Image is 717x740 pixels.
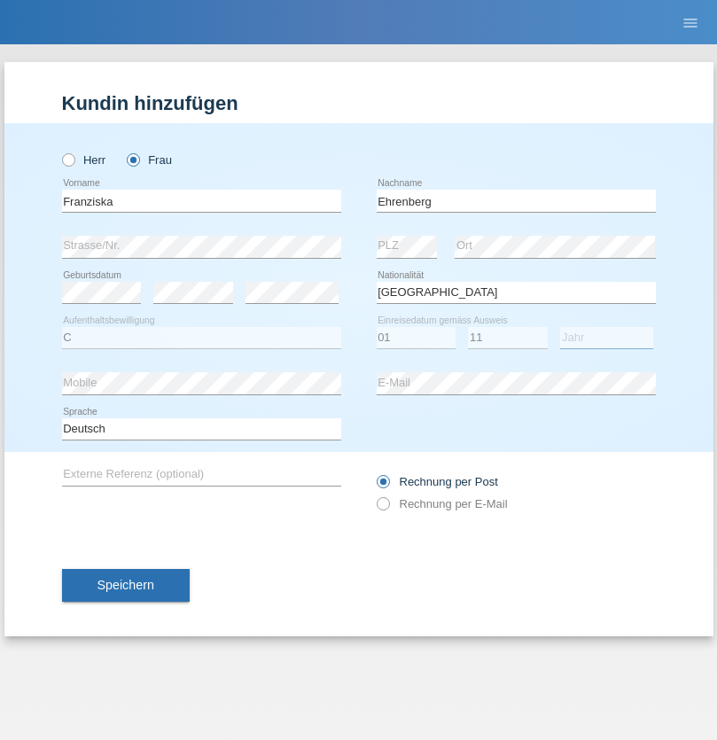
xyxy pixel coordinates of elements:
label: Frau [127,153,172,167]
input: Frau [127,153,138,165]
button: Speichern [62,569,190,603]
label: Rechnung per Post [377,475,498,488]
label: Herr [62,153,106,167]
a: menu [673,17,708,27]
input: Rechnung per E-Mail [377,497,388,519]
h1: Kundin hinzufügen [62,92,656,114]
i: menu [682,14,699,32]
label: Rechnung per E-Mail [377,497,508,510]
input: Herr [62,153,74,165]
input: Rechnung per Post [377,475,388,497]
span: Speichern [97,578,154,592]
